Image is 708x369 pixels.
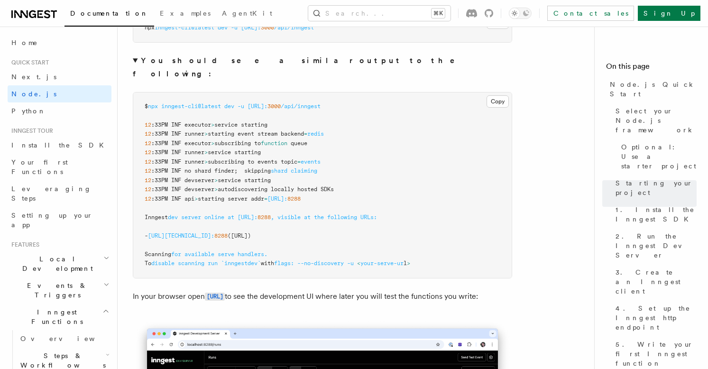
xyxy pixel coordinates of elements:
span: dev [218,24,228,31]
span: $ [145,103,148,110]
span: Optional: Use a starter project [621,142,697,171]
span: > [204,149,208,156]
span: [URL]: [238,214,257,221]
span: 3000 [261,24,274,31]
button: Copy [487,95,509,108]
span: dev [168,214,178,221]
span: --no-discovery [297,260,344,267]
span: 5. Write your first Inngest function [616,340,697,368]
span: -u [231,24,238,31]
span: inngest-cli@latest [161,103,221,110]
span: Documentation [70,9,148,17]
kbd: ⌘K [432,9,445,18]
span: dev [224,103,234,110]
span: Local Development [8,254,103,273]
span: > [407,260,410,267]
span: 12 [145,195,151,202]
a: Overview [17,330,111,347]
span: Scanning [145,251,171,258]
span: Node.js Quick Start [610,80,697,99]
a: 1. Install the Inngest SDK [612,201,697,228]
span: URLs: [360,214,377,221]
span: service starting [218,177,271,184]
span: 8288 [214,232,228,239]
span: -u [347,260,354,267]
a: 4. Set up the Inngest http endpoint [612,300,697,336]
span: 8288 [287,195,301,202]
span: function [261,140,287,147]
span: at [304,214,311,221]
span: 2. Run the Inngest Dev Server [616,231,697,260]
a: Sign Up [638,6,700,21]
span: npx [148,103,158,110]
span: shard [271,167,287,174]
span: ([URL]) [228,232,251,239]
span: :33PM INF no shard finder; skipping [151,167,271,174]
button: Toggle dark mode [509,8,532,19]
span: > [194,195,198,202]
a: 3. Create an Inngest client [612,264,697,300]
span: visible [277,214,301,221]
span: 1. Install the Inngest SDK [616,205,697,224]
span: Your first Functions [11,158,68,175]
span: inngest-cli@latest [155,24,214,31]
span: subscribing to [214,140,261,147]
span: 3. Create an Inngest client [616,268,697,296]
span: 12 [145,158,151,165]
span: > [204,158,208,165]
span: Setting up your app [11,212,93,229]
span: scanning [178,260,204,267]
span: [URL]: [248,103,267,110]
span: Inngest [145,214,168,221]
span: 12 [145,121,151,128]
a: Node.js [8,85,111,102]
span: with [261,260,274,267]
span: Events & Triggers [8,281,103,300]
span: ` [257,260,261,267]
span: following [327,214,357,221]
span: Features [8,241,39,249]
span: [URL]: [267,195,287,202]
a: Setting up your app [8,207,111,233]
button: Inngest Functions [8,304,111,330]
span: subscribing to events topic [208,158,297,165]
button: Search...⌘K [308,6,451,21]
span: npx [145,24,155,31]
a: Starting your project [612,175,697,201]
span: :33PM INF devserver [151,186,214,193]
span: online [204,214,224,221]
a: Node.js Quick Start [606,76,697,102]
span: disable [151,260,175,267]
span: Home [11,38,38,47]
span: = [297,158,301,165]
span: 12 [145,149,151,156]
span: service starting [214,121,267,128]
span: Examples [160,9,211,17]
span: redis [307,130,324,137]
a: Examples [154,3,216,26]
span: 12 [145,140,151,147]
span: events [301,158,321,165]
a: Home [8,34,111,51]
span: run [208,260,218,267]
a: Python [8,102,111,120]
span: at [228,214,234,221]
span: = [264,195,267,202]
span: :33PM INF api [151,195,194,202]
a: AgentKit [216,3,278,26]
a: Optional: Use a starter project [617,138,697,175]
span: :33PM INF executor [151,121,211,128]
span: l [404,260,407,267]
span: server [181,214,201,221]
span: /api/inngest [281,103,321,110]
span: for [171,251,181,258]
span: = [304,130,307,137]
span: handlers. [238,251,267,258]
span: 12 [145,130,151,137]
span: Leveraging Steps [11,185,92,202]
summary: You should see a similar output to the following: [133,54,512,81]
span: , [271,214,274,221]
span: To [145,260,151,267]
span: < [357,260,360,267]
span: :33PM INF executor [151,140,211,147]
